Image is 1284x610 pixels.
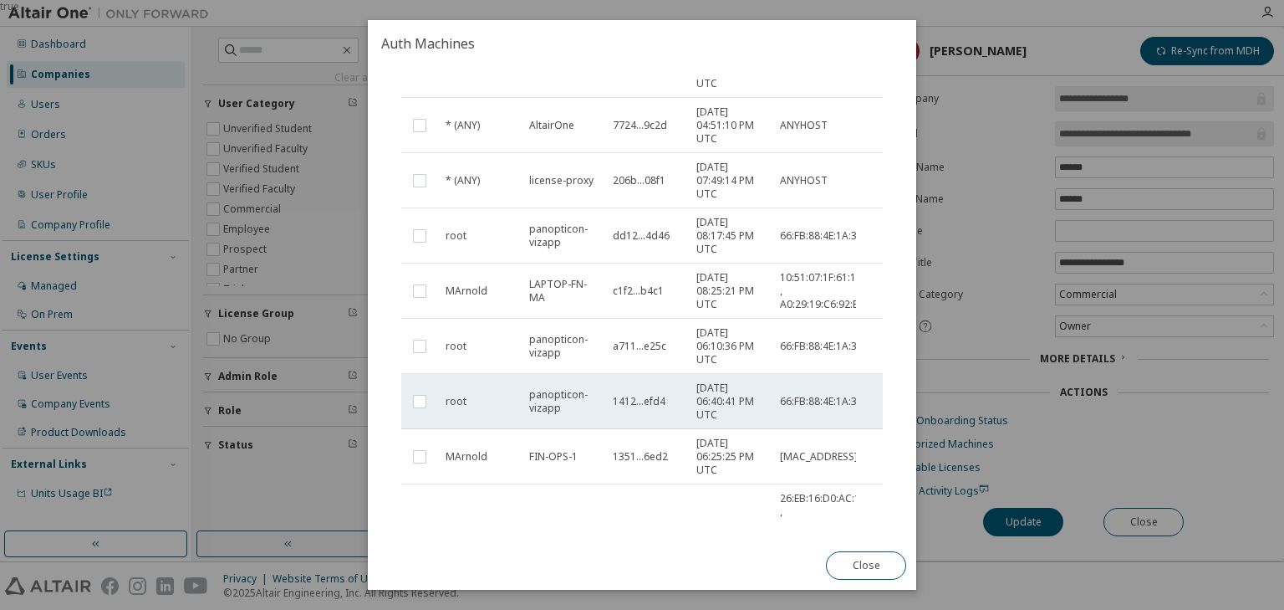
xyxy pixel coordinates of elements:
[780,229,862,243] span: 66:FB:88:4E:1A:3F
[780,450,858,464] span: [MAC_ADDRESS]
[780,271,864,311] span: 10:51:07:1F:61:11 , A0:29:19:C6:92:E6
[826,551,906,580] button: Close
[529,174,594,187] span: license-proxy
[529,388,598,415] span: panopticon-vizapp
[368,20,916,67] h2: Auth Machines
[696,326,765,367] span: [DATE] 06:10:36 PM UTC
[613,450,668,464] span: 1351...6ed2
[529,119,574,132] span: AltairOne
[446,174,480,187] span: * (ANY)
[780,395,862,408] span: 66:FB:88:4E:1A:3F
[696,161,765,201] span: [DATE] 07:49:14 PM UTC
[446,395,466,408] span: root
[613,229,670,243] span: dd12...4d46
[613,340,666,353] span: a711...e25c
[696,216,765,256] span: [DATE] 08:17:45 PM UTC
[696,105,765,146] span: [DATE] 04:51:10 PM UTC
[696,437,765,477] span: [DATE] 06:25:25 PM UTC
[696,271,765,311] span: [DATE] 08:25:21 PM UTC
[613,284,664,298] span: c1f2...b4c1
[780,340,862,353] span: 66:FB:88:4E:1A:3F
[529,278,598,305] span: LAPTOP-FN-MA
[529,450,578,464] span: FIN-OPS-1
[780,174,828,187] span: ANYHOST
[613,119,667,132] span: 7724...9c2d
[529,333,598,360] span: panopticon-vizapp
[696,382,765,422] span: [DATE] 06:40:41 PM UTC
[446,450,487,464] span: MArnold
[446,340,466,353] span: root
[446,229,466,243] span: root
[446,119,480,132] span: * (ANY)
[446,284,487,298] span: MArnold
[613,174,665,187] span: 206b...08f1
[613,395,665,408] span: 1412...efd4
[529,223,598,249] span: panopticon-vizapp
[780,119,828,132] span: ANYHOST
